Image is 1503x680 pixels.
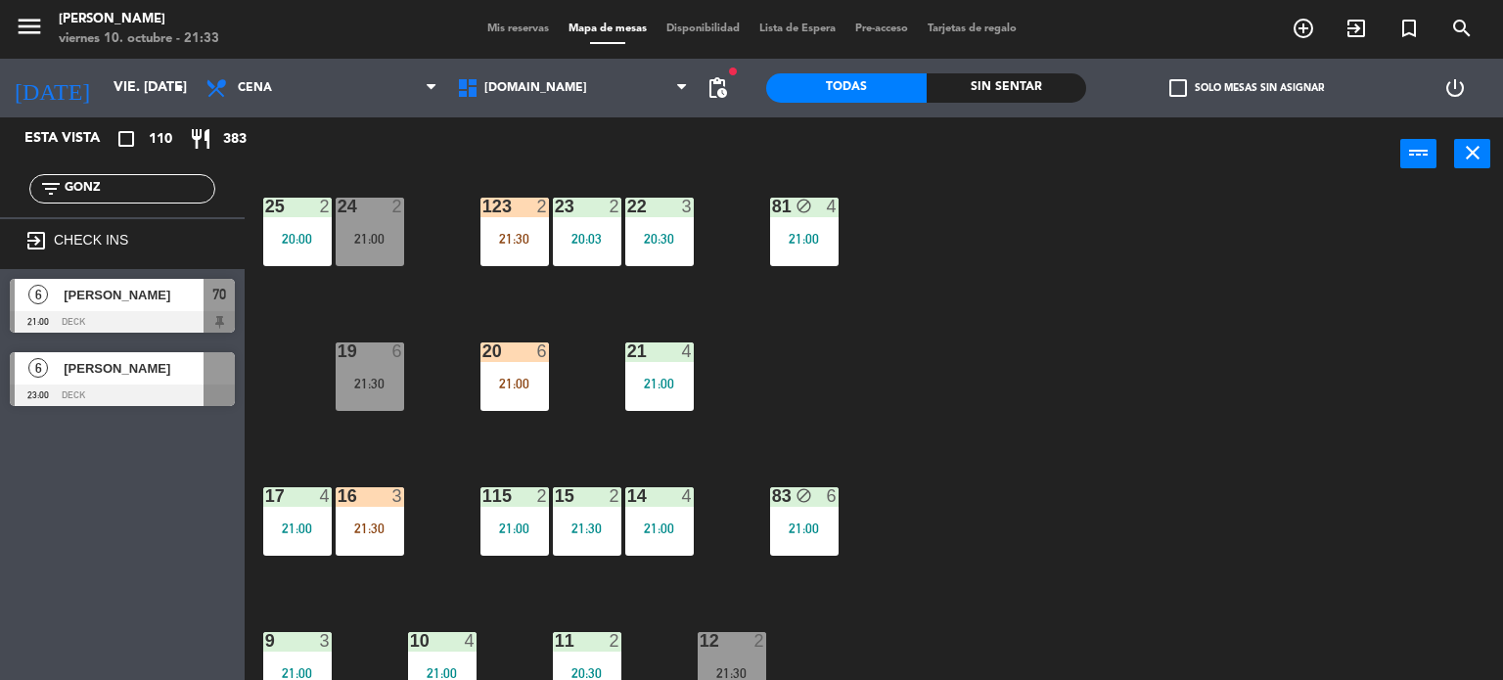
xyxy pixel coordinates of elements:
[553,666,621,680] div: 20:30
[772,198,773,215] div: 81
[770,521,839,535] div: 21:00
[482,342,483,360] div: 20
[770,232,839,246] div: 21:00
[263,232,332,246] div: 20:00
[1169,79,1324,97] label: Solo mesas sin asignar
[559,23,657,34] span: Mapa de mesas
[625,521,694,535] div: 21:00
[537,198,549,215] div: 2
[320,632,332,650] div: 3
[114,127,138,151] i: crop_square
[625,232,694,246] div: 20:30
[754,632,766,650] div: 2
[1292,17,1315,40] i: add_circle_outline
[238,81,272,95] span: Cena
[657,23,750,34] span: Disponibilidad
[10,127,141,151] div: Esta vista
[336,521,404,535] div: 21:30
[28,285,48,304] span: 6
[64,285,204,305] span: [PERSON_NAME]
[1407,141,1431,164] i: power_input
[627,342,628,360] div: 21
[610,487,621,505] div: 2
[1169,79,1187,97] span: check_box_outline_blank
[627,487,628,505] div: 14
[845,23,918,34] span: Pre-acceso
[223,128,247,151] span: 383
[796,198,812,214] i: block
[772,487,773,505] div: 83
[1443,76,1467,100] i: power_settings_new
[553,521,621,535] div: 21:30
[927,73,1087,103] div: Sin sentar
[1454,139,1490,168] button: close
[537,487,549,505] div: 2
[706,76,729,100] span: pending_actions
[15,12,44,48] button: menu
[484,81,587,95] span: [DOMAIN_NAME]
[480,377,549,390] div: 21:00
[698,666,766,680] div: 21:30
[63,178,214,200] input: Filtrar por nombre...
[338,198,339,215] div: 24
[1450,17,1474,40] i: search
[1397,17,1421,40] i: turned_in_not
[682,198,694,215] div: 3
[682,342,694,360] div: 4
[338,342,339,360] div: 19
[189,127,212,151] i: restaurant
[263,666,332,680] div: 21:00
[265,198,266,215] div: 25
[537,342,549,360] div: 6
[766,73,927,103] div: Todas
[265,487,266,505] div: 17
[320,487,332,505] div: 4
[480,232,549,246] div: 21:30
[796,487,812,504] i: block
[392,198,404,215] div: 2
[28,358,48,378] span: 6
[682,487,694,505] div: 4
[336,377,404,390] div: 21:30
[478,23,559,34] span: Mis reservas
[59,10,219,29] div: [PERSON_NAME]
[1461,141,1484,164] i: close
[15,12,44,41] i: menu
[553,232,621,246] div: 20:03
[727,66,739,77] span: fiber_manual_record
[610,632,621,650] div: 2
[408,666,477,680] div: 21:00
[338,487,339,505] div: 16
[555,198,556,215] div: 23
[64,358,204,379] span: [PERSON_NAME]
[59,29,219,49] div: viernes 10. octubre - 21:33
[392,342,404,360] div: 6
[392,487,404,505] div: 3
[465,632,477,650] div: 4
[1400,139,1436,168] button: power_input
[212,283,226,306] span: 70
[39,177,63,201] i: filter_list
[555,487,556,505] div: 15
[410,632,411,650] div: 10
[265,632,266,650] div: 9
[827,487,839,505] div: 6
[54,232,128,248] label: CHECK INS
[555,632,556,650] div: 11
[827,198,839,215] div: 4
[263,521,332,535] div: 21:00
[167,76,191,100] i: arrow_drop_down
[149,128,172,151] span: 110
[627,198,628,215] div: 22
[1344,17,1368,40] i: exit_to_app
[480,521,549,535] div: 21:00
[610,198,621,215] div: 2
[700,632,701,650] div: 12
[625,377,694,390] div: 21:00
[24,229,48,252] i: exit_to_app
[918,23,1026,34] span: Tarjetas de regalo
[750,23,845,34] span: Lista de Espera
[320,198,332,215] div: 2
[336,232,404,246] div: 21:00
[482,198,483,215] div: 123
